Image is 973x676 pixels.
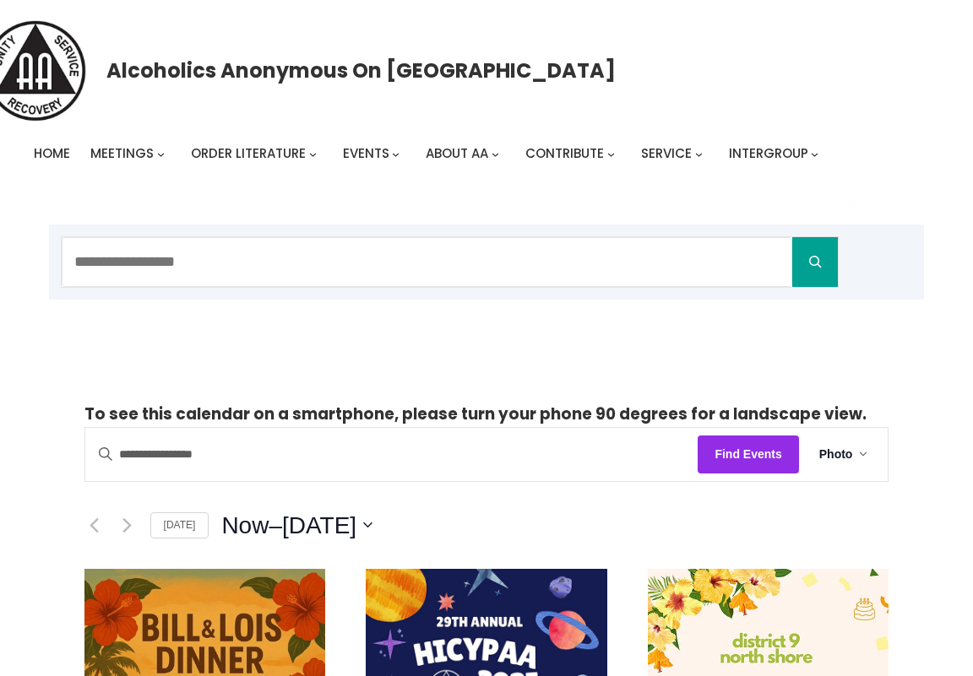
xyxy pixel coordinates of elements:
[525,144,604,162] span: Contribute
[117,515,138,535] a: Next Events
[729,142,808,165] a: Intergroup
[191,144,306,162] span: Order Literature
[392,150,400,158] button: Events submenu
[221,509,372,543] button: Click to toggle datepicker
[799,428,889,481] button: Photo
[698,435,798,473] button: Find Events
[90,144,154,162] span: Meetings
[85,428,698,481] input: Enter Keyword. Search for events by Keyword.
[343,142,389,165] a: Events
[157,150,165,158] button: Meetings submenu
[269,509,282,543] span: –
[221,509,269,543] span: Now
[641,142,692,165] a: Service
[34,142,824,165] nav: Intergroup
[343,144,389,162] span: Events
[893,190,925,222] button: Cart
[792,237,838,286] button: Search
[309,150,317,158] button: Order Literature submenu
[811,150,818,158] button: Intergroup submenu
[426,144,488,162] span: About AA
[106,52,616,89] a: Alcoholics Anonymous on [GEOGRAPHIC_DATA]
[695,150,703,158] button: Service submenu
[492,150,499,158] button: About AA submenu
[34,144,70,162] span: Home
[150,512,209,538] a: [DATE]
[834,186,872,224] a: Login
[819,445,853,464] span: Photo
[84,403,867,425] strong: To see this calendar on a smartphone, please turn your phone 90 degrees for a landscape view.
[729,144,808,162] span: Intergroup
[84,515,105,535] a: Previous Events
[282,509,356,543] span: [DATE]
[90,142,154,165] a: Meetings
[607,150,615,158] button: Contribute submenu
[641,144,692,162] span: Service
[426,142,488,165] a: About AA
[34,142,70,165] a: Home
[525,142,604,165] a: Contribute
